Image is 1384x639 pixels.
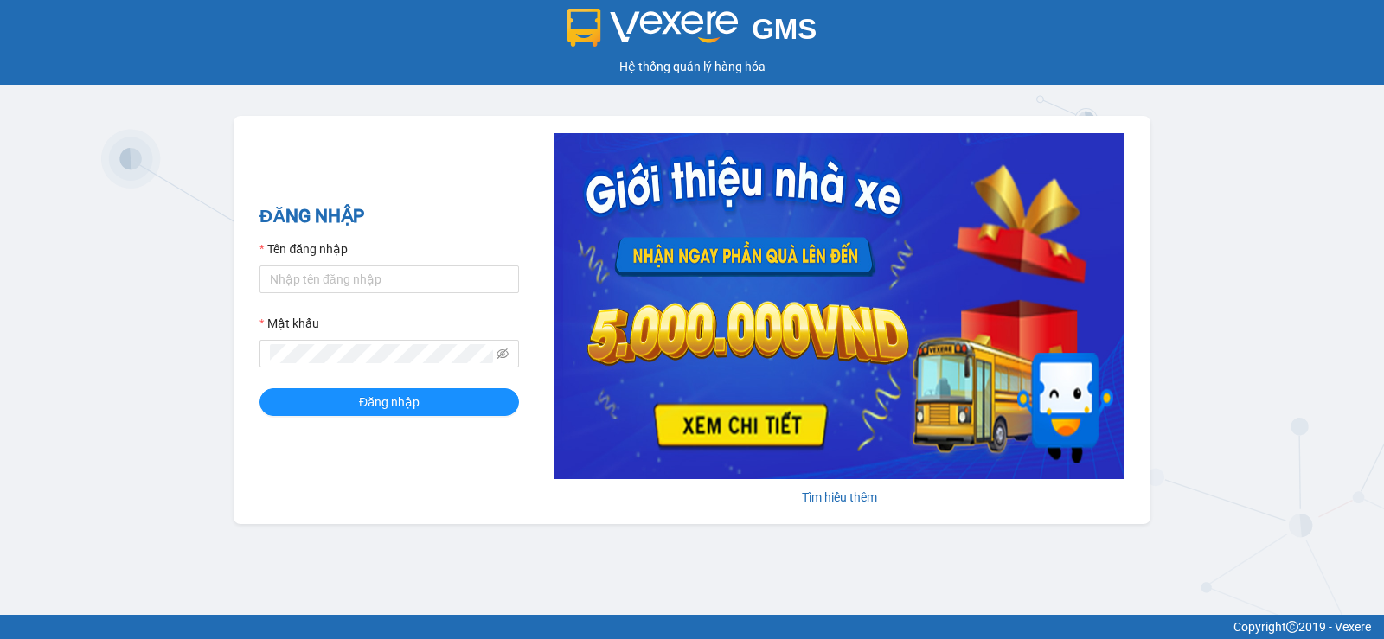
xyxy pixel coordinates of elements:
[567,9,739,47] img: logo 2
[270,344,493,363] input: Mật khẩu
[554,488,1124,507] div: Tìm hiểu thêm
[554,133,1124,479] img: banner-0
[752,13,817,45] span: GMS
[259,202,519,231] h2: ĐĂNG NHẬP
[259,265,519,293] input: Tên đăng nhập
[13,617,1371,636] div: Copyright 2019 - Vexere
[1286,621,1298,633] span: copyright
[359,393,420,412] span: Đăng nhập
[567,26,817,40] a: GMS
[4,57,1380,76] div: Hệ thống quản lý hàng hóa
[497,348,509,360] span: eye-invisible
[259,314,319,333] label: Mật khẩu
[259,388,519,416] button: Đăng nhập
[259,240,348,259] label: Tên đăng nhập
